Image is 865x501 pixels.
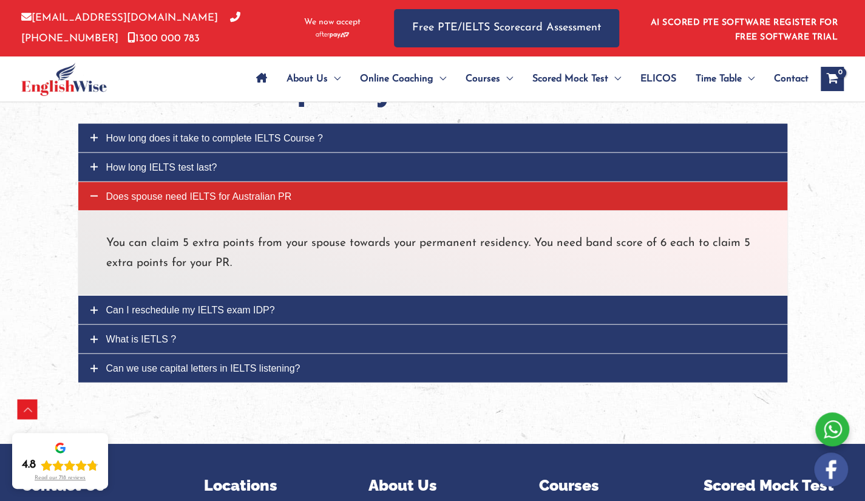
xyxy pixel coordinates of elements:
[35,475,86,482] div: Read our 718 reviews
[106,233,759,274] p: You can claim 5 extra points from your spouse towards your permanent residency. You need band sco...
[814,452,848,486] img: white-facebook.png
[742,58,755,100] span: Menu Toggle
[277,58,350,100] a: About UsMenu Toggle
[764,58,809,100] a: Contact
[643,9,844,48] aside: Header Widget 1
[78,153,787,182] a: How long IELTS test last?
[106,162,217,172] span: How long IELTS test last?
[78,124,787,152] a: How long does it take to complete IELTS Course ?
[106,363,300,373] span: Can we use capital letters in IELTS listening?
[466,58,500,100] span: Courses
[106,334,177,344] span: What is IETLS ?
[78,354,787,383] a: Can we use capital letters in IELTS listening?
[350,58,456,100] a: Online CoachingMenu Toggle
[704,474,844,497] p: Scored Mock Test
[774,58,809,100] span: Contact
[22,458,36,472] div: 4.8
[78,296,787,324] a: Can I reschedule my IELTS exam IDP?
[523,58,631,100] a: Scored Mock TestMenu Toggle
[316,32,349,38] img: Afterpay-Logo
[304,16,361,29] span: We now accept
[608,58,621,100] span: Menu Toggle
[532,58,608,100] span: Scored Mock Test
[456,58,523,100] a: CoursesMenu Toggle
[394,9,619,47] a: Free PTE/IELTS Scorecard Assessment
[106,191,292,202] span: Does spouse need IELTS for Australian PR
[246,58,809,100] nav: Site Navigation: Main Menu
[22,458,98,472] div: Rating: 4.8 out of 5
[433,58,446,100] span: Menu Toggle
[539,474,679,497] p: Courses
[360,58,433,100] span: Online Coaching
[204,474,344,497] p: Locations
[21,13,218,23] a: [EMAIL_ADDRESS][DOMAIN_NAME]
[368,474,509,497] p: About Us
[651,18,838,42] a: AI SCORED PTE SOFTWARE REGISTER FOR FREE SOFTWARE TRIAL
[78,182,787,211] a: Does spouse need IELTS for Australian PR
[821,67,844,91] a: View Shopping Cart, empty
[106,133,323,143] span: How long does it take to complete IELTS Course ?
[21,63,107,96] img: cropped-ew-logo
[106,305,275,315] span: Can I reschedule my IELTS exam IDP?
[127,33,200,44] a: 1300 000 783
[21,13,240,43] a: [PHONE_NUMBER]
[287,58,328,100] span: About Us
[640,58,676,100] span: ELICOS
[696,58,742,100] span: Time Table
[78,325,787,353] a: What is IETLS ?
[686,58,764,100] a: Time TableMenu Toggle
[631,58,686,100] a: ELICOS
[328,58,341,100] span: Menu Toggle
[500,58,513,100] span: Menu Toggle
